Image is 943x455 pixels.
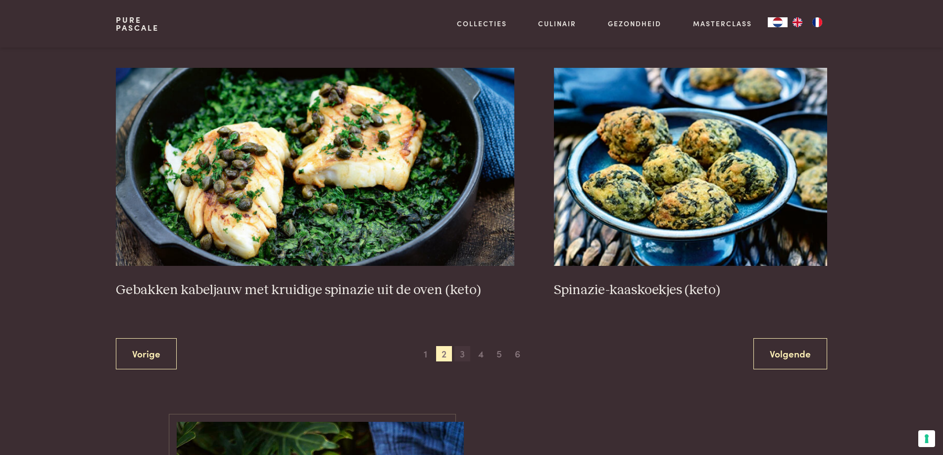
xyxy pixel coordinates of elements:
[768,17,788,27] div: Language
[788,17,827,27] ul: Language list
[116,338,177,369] a: Vorige
[491,346,507,362] span: 5
[788,17,807,27] a: EN
[510,346,526,362] span: 6
[768,17,788,27] a: NL
[436,346,452,362] span: 2
[538,18,576,29] a: Culinair
[554,282,827,299] h3: Spinazie-kaaskoekjes (keto)
[608,18,661,29] a: Gezondheid
[418,346,434,362] span: 1
[554,68,827,299] a: Spinazie-kaaskoekjes (keto) Spinazie-kaaskoekjes (keto)
[116,68,514,299] a: Gebakken kabeljauw met kruidige spinazie uit de oven (keto) Gebakken kabeljauw met kruidige spina...
[116,68,514,266] img: Gebakken kabeljauw met kruidige spinazie uit de oven (keto)
[473,346,489,362] span: 4
[457,18,507,29] a: Collecties
[554,68,827,266] img: Spinazie-kaaskoekjes (keto)
[116,16,159,32] a: PurePascale
[807,17,827,27] a: FR
[693,18,752,29] a: Masterclass
[454,346,470,362] span: 3
[753,338,827,369] a: Volgende
[116,282,514,299] h3: Gebakken kabeljauw met kruidige spinazie uit de oven (keto)
[918,430,935,447] button: Uw voorkeuren voor toestemming voor trackingtechnologieën
[768,17,827,27] aside: Language selected: Nederlands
